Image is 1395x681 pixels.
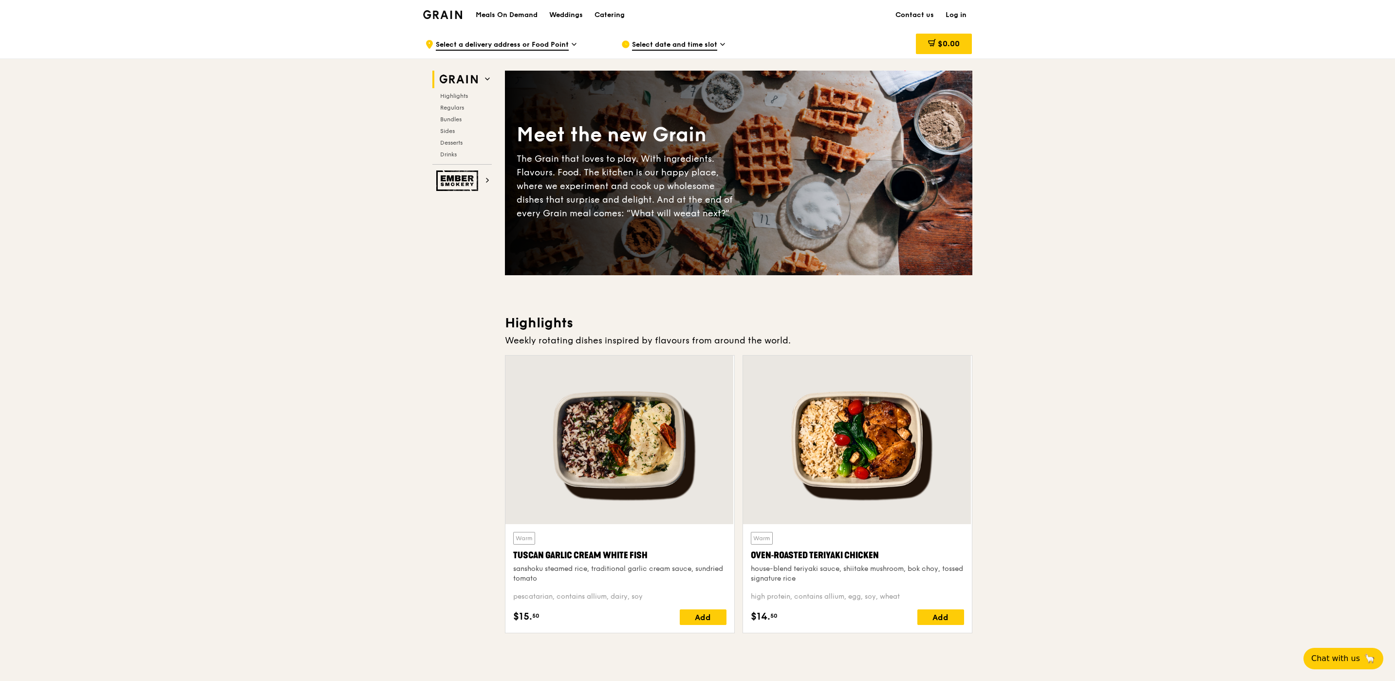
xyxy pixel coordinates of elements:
div: Weekly rotating dishes inspired by flavours from around the world. [505,334,972,347]
div: pescatarian, contains allium, dairy, soy [513,592,726,602]
div: Warm [751,532,773,545]
span: 🦙 [1364,653,1376,664]
h1: Meals On Demand [476,10,538,20]
h3: Highlights [505,314,972,332]
span: Select a delivery address or Food Point [436,40,569,51]
a: Catering [589,0,631,30]
span: 50 [532,612,539,620]
div: house-blend teriyaki sauce, shiitake mushroom, bok choy, tossed signature rice [751,564,964,584]
span: $15. [513,609,532,624]
button: Chat with us🦙 [1303,648,1383,669]
div: Oven‑Roasted Teriyaki Chicken [751,549,964,562]
div: Tuscan Garlic Cream White Fish [513,549,726,562]
span: 50 [770,612,778,620]
a: Contact us [890,0,940,30]
div: Add [917,609,964,625]
span: eat next?” [686,208,729,219]
span: $0.00 [938,39,960,48]
span: Desserts [440,139,463,146]
img: Grain web logo [436,71,481,88]
span: Bundles [440,116,462,123]
div: Weddings [549,0,583,30]
div: The Grain that loves to play. With ingredients. Flavours. Food. The kitchen is our happy place, w... [517,152,739,220]
div: Meet the new Grain [517,122,739,148]
img: Ember Smokery web logo [436,170,481,191]
div: Warm [513,532,535,545]
span: Drinks [440,151,457,158]
img: Grain [423,10,463,19]
span: Regulars [440,104,464,111]
a: Log in [940,0,972,30]
div: Catering [595,0,625,30]
span: Sides [440,128,455,134]
span: $14. [751,609,770,624]
a: Weddings [543,0,589,30]
span: Highlights [440,93,468,99]
div: high protein, contains allium, egg, soy, wheat [751,592,964,602]
div: Add [680,609,726,625]
span: Chat with us [1311,653,1360,664]
div: sanshoku steamed rice, traditional garlic cream sauce, sundried tomato [513,564,726,584]
span: Select date and time slot [632,40,717,51]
